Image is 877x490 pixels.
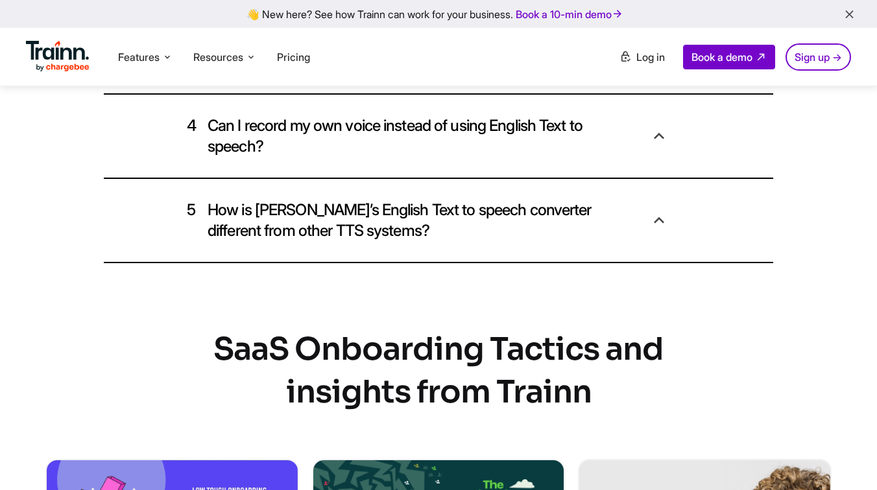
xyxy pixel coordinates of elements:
h4: How is [PERSON_NAME]’s English Text to speech converter different from other TTS systems? [208,200,649,241]
a: Book a demo [683,45,775,69]
a: Log in [612,45,673,69]
span: Log in [636,51,665,64]
h4: Can I record my own voice instead of using English Text to speech? [208,115,649,157]
a: Book a 10-min demo [513,5,626,23]
div: 👋 New here? See how Trainn can work for your business. [8,8,869,20]
img: Trainn Logo [26,41,90,72]
span: Resources [193,50,243,64]
span: 4 [187,115,196,136]
a: Pricing [277,51,310,64]
h2: SaaS Onboarding Tactics and insights from Trainn [166,328,711,414]
span: Features [118,50,160,64]
span: 5 [187,200,195,220]
span: Book a demo [691,51,752,64]
iframe: Chat Widget [812,428,877,490]
a: Sign up → [786,43,851,71]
